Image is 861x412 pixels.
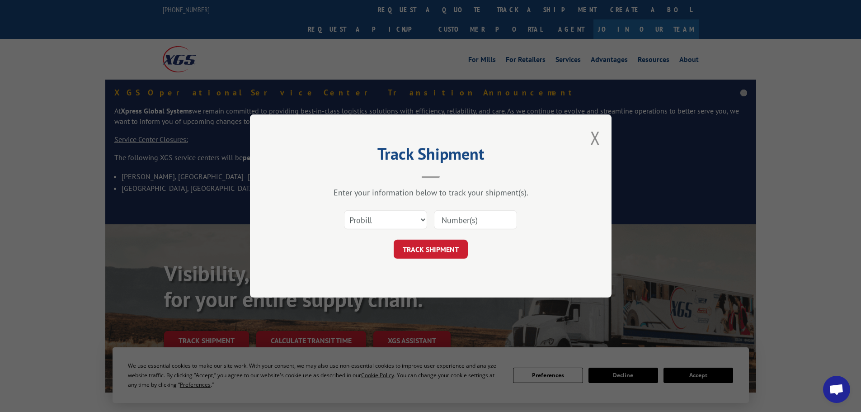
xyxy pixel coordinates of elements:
button: Close modal [590,126,600,150]
a: Open chat [823,376,850,403]
input: Number(s) [434,210,517,229]
div: Enter your information below to track your shipment(s). [295,187,566,198]
h2: Track Shipment [295,147,566,165]
button: TRACK SHIPMENT [394,240,468,259]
